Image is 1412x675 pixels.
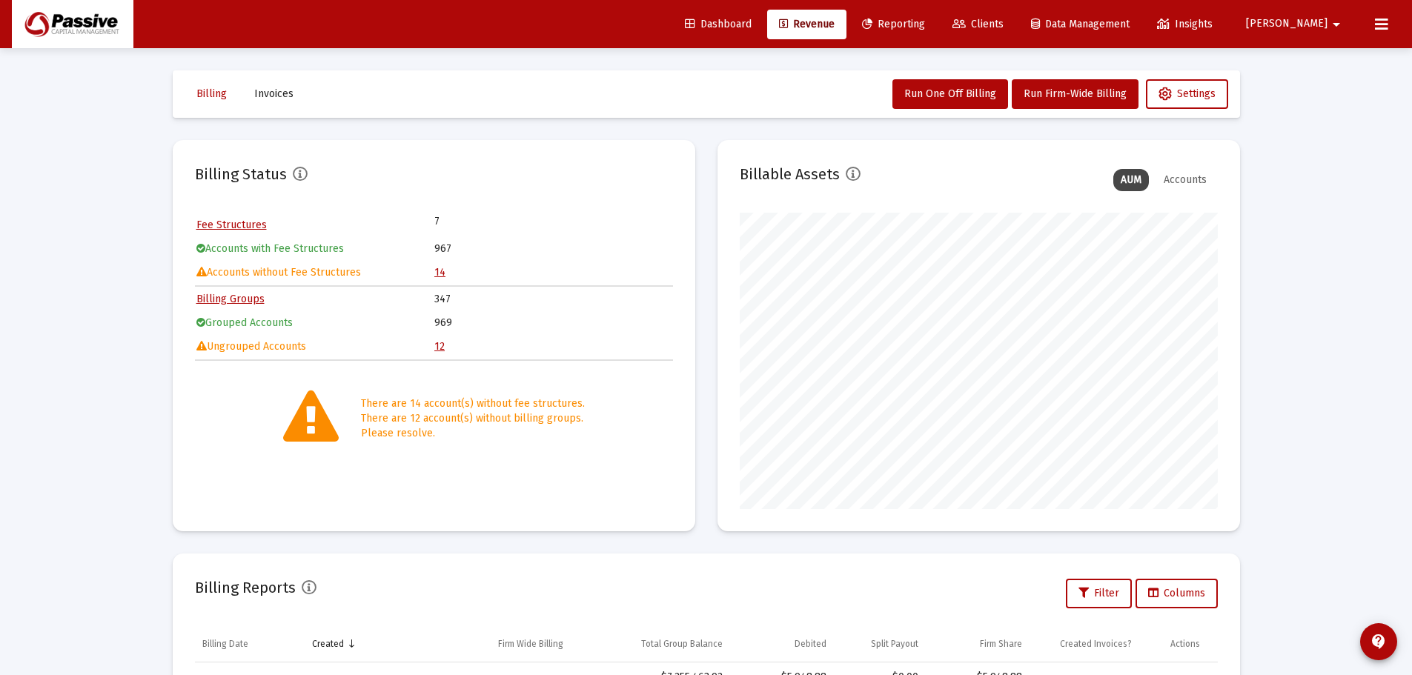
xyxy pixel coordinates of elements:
[795,638,826,650] div: Debited
[1159,87,1216,100] span: Settings
[242,79,305,109] button: Invoices
[196,262,434,284] td: Accounts without Fee Structures
[1146,79,1228,109] button: Settings
[195,576,296,599] h2: Billing Reports
[1228,9,1363,39] button: [PERSON_NAME]
[1078,587,1119,599] span: Filter
[312,638,344,650] div: Created
[904,87,996,100] span: Run One Off Billing
[434,214,553,229] td: 7
[254,87,294,100] span: Invoices
[498,638,563,650] div: Firm Wide Billing
[1163,626,1217,662] td: Column Actions
[1370,633,1388,651] mat-icon: contact_support
[434,288,672,310] td: 347
[1136,579,1218,608] button: Columns
[685,18,752,30] span: Dashboard
[434,340,445,353] a: 12
[941,10,1015,39] a: Clients
[1066,579,1132,608] button: Filter
[202,638,248,650] div: Billing Date
[196,238,434,260] td: Accounts with Fee Structures
[434,266,445,279] a: 14
[767,10,846,39] a: Revenue
[641,638,723,650] div: Total Group Balance
[361,426,585,441] div: Please resolve.
[1012,79,1138,109] button: Run Firm-Wide Billing
[834,626,926,662] td: Column Split Payout
[740,162,840,186] h2: Billable Assets
[596,626,729,662] td: Column Total Group Balance
[1060,638,1132,650] div: Created Invoices?
[892,79,1008,109] button: Run One Off Billing
[1157,18,1213,30] span: Insights
[1113,169,1149,191] div: AUM
[850,10,937,39] a: Reporting
[361,396,585,411] div: There are 14 account(s) without fee structures.
[196,219,267,231] a: Fee Structures
[1328,10,1345,39] mat-icon: arrow_drop_down
[1030,626,1163,662] td: Column Created Invoices?
[730,626,834,662] td: Column Debited
[434,238,672,260] td: 967
[926,626,1030,662] td: Column Firm Share
[1246,18,1328,30] span: [PERSON_NAME]
[1019,10,1141,39] a: Data Management
[196,293,265,305] a: Billing Groups
[1170,638,1200,650] div: Actions
[185,79,239,109] button: Billing
[196,87,227,100] span: Billing
[1145,10,1224,39] a: Insights
[195,162,287,186] h2: Billing Status
[1156,169,1214,191] div: Accounts
[434,312,672,334] td: 969
[952,18,1004,30] span: Clients
[196,336,434,358] td: Ungrouped Accounts
[779,18,835,30] span: Revenue
[23,10,122,39] img: Dashboard
[1024,87,1127,100] span: Run Firm-Wide Billing
[673,10,763,39] a: Dashboard
[862,18,925,30] span: Reporting
[196,312,434,334] td: Grouped Accounts
[305,626,465,662] td: Column Created
[361,411,585,426] div: There are 12 account(s) without billing groups.
[195,626,305,662] td: Column Billing Date
[980,638,1022,650] div: Firm Share
[1148,587,1205,599] span: Columns
[465,626,596,662] td: Column Firm Wide Billing
[1031,18,1130,30] span: Data Management
[871,638,918,650] div: Split Payout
